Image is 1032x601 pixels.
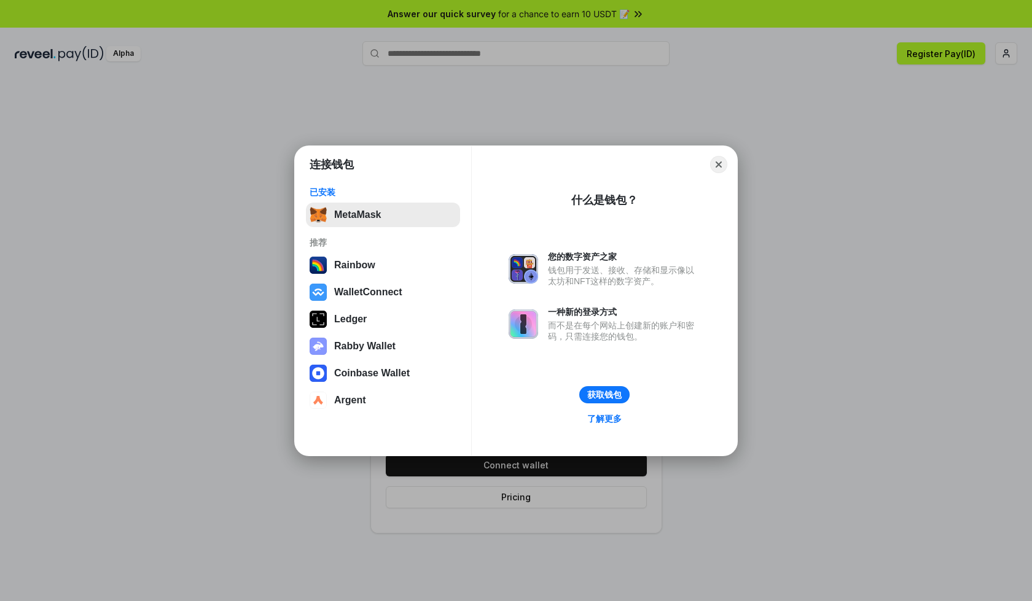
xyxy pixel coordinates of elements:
[306,388,460,413] button: Argent
[579,386,630,403] button: 获取钱包
[310,157,354,172] h1: 连接钱包
[334,287,402,298] div: WalletConnect
[334,314,367,325] div: Ledger
[306,307,460,332] button: Ledger
[334,209,381,220] div: MetaMask
[310,206,327,223] img: svg+xml,%3Csvg%20fill%3D%22none%22%20height%3D%2233%22%20viewBox%3D%220%200%2035%2033%22%20width%...
[509,254,538,284] img: svg+xml,%3Csvg%20xmlns%3D%22http%3A%2F%2Fwww.w3.org%2F2000%2Fsvg%22%20fill%3D%22none%22%20viewBox...
[587,389,622,400] div: 获取钱包
[310,237,456,248] div: 推荐
[310,392,327,409] img: svg+xml,%3Csvg%20width%3D%2228%22%20height%3D%2228%22%20viewBox%3D%220%200%2028%2028%22%20fill%3D...
[306,361,460,386] button: Coinbase Wallet
[310,187,456,198] div: 已安装
[571,193,638,207] div: 什么是钱包？
[310,284,327,301] img: svg+xml,%3Csvg%20width%3D%2228%22%20height%3D%2228%22%20viewBox%3D%220%200%2028%2028%22%20fill%3D...
[509,309,538,339] img: svg+xml,%3Csvg%20xmlns%3D%22http%3A%2F%2Fwww.w3.org%2F2000%2Fsvg%22%20fill%3D%22none%22%20viewBox...
[306,203,460,227] button: MetaMask
[306,253,460,277] button: Rainbow
[310,257,327,274] img: svg+xml,%3Csvg%20width%3D%22120%22%20height%3D%22120%22%20viewBox%3D%220%200%20120%20120%22%20fil...
[306,334,460,359] button: Rabby Wallet
[306,280,460,304] button: WalletConnect
[310,365,327,382] img: svg+xml,%3Csvg%20width%3D%2228%22%20height%3D%2228%22%20viewBox%3D%220%200%2028%2028%22%20fill%3D...
[580,411,629,427] a: 了解更多
[310,311,327,328] img: svg+xml,%3Csvg%20xmlns%3D%22http%3A%2F%2Fwww.w3.org%2F2000%2Fsvg%22%20width%3D%2228%22%20height%3...
[334,341,396,352] div: Rabby Wallet
[310,338,327,355] img: svg+xml,%3Csvg%20xmlns%3D%22http%3A%2F%2Fwww.w3.org%2F2000%2Fsvg%22%20fill%3D%22none%22%20viewBox...
[587,413,622,424] div: 了解更多
[334,368,410,379] div: Coinbase Wallet
[548,251,700,262] div: 您的数字资产之家
[548,320,700,342] div: 而不是在每个网站上创建新的账户和密码，只需连接您的钱包。
[334,260,375,271] div: Rainbow
[710,156,727,173] button: Close
[548,265,700,287] div: 钱包用于发送、接收、存储和显示像以太坊和NFT这样的数字资产。
[334,395,366,406] div: Argent
[548,306,700,317] div: 一种新的登录方式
